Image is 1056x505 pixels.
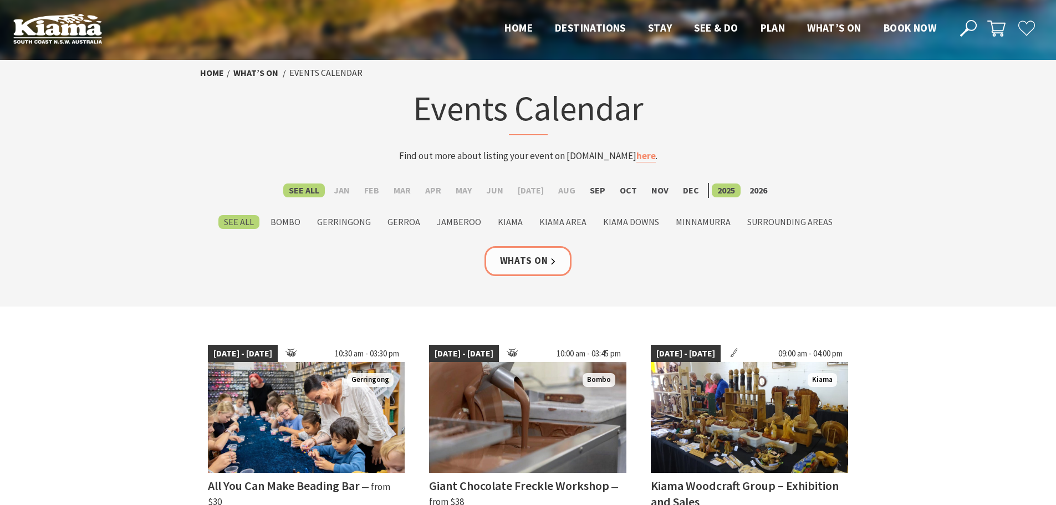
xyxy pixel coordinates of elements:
[429,362,626,473] img: The Treat Factory Chocolate Production
[200,67,224,79] a: Home
[614,183,642,197] label: Oct
[807,21,861,34] span: What’s On
[512,183,549,197] label: [DATE]
[884,21,936,34] span: Book now
[13,13,102,44] img: Kiama Logo
[648,21,672,34] span: Stay
[429,478,609,493] h4: Giant Chocolate Freckle Workshop
[208,362,405,473] img: groups family kids adults can all bead at our workshops
[311,86,746,135] h1: Events Calendar
[677,183,705,197] label: Dec
[670,215,736,229] label: Minnamurra
[347,373,394,387] span: Gerringong
[265,215,306,229] label: Bombo
[493,19,947,38] nav: Main Menu
[450,183,477,197] label: May
[598,215,665,229] label: Kiama Downs
[742,215,838,229] label: Surrounding Areas
[584,183,611,197] label: Sep
[761,21,785,34] span: Plan
[504,21,533,34] span: Home
[694,21,738,34] span: See & Do
[553,183,581,197] label: Aug
[233,67,278,79] a: What’s On
[744,183,773,197] label: 2026
[646,183,674,197] label: Nov
[208,478,360,493] h4: All You Can Make Beading Bar
[773,345,848,363] span: 09:00 am - 04:00 pm
[208,345,278,363] span: [DATE] - [DATE]
[429,345,499,363] span: [DATE] - [DATE]
[481,183,509,197] label: Jun
[328,183,355,197] label: Jan
[636,150,656,162] a: here
[534,215,592,229] label: Kiama Area
[312,215,376,229] label: Gerringong
[484,246,572,276] a: Whats On
[808,373,837,387] span: Kiama
[359,183,385,197] label: Feb
[551,345,626,363] span: 10:00 am - 03:45 pm
[651,345,721,363] span: [DATE] - [DATE]
[289,66,363,80] li: Events Calendar
[583,373,615,387] span: Bombo
[420,183,447,197] label: Apr
[651,362,848,473] img: The wonders of wood
[712,183,741,197] label: 2025
[555,21,626,34] span: Destinations
[311,149,746,164] p: Find out more about listing your event on [DOMAIN_NAME] .
[388,183,416,197] label: Mar
[431,215,487,229] label: Jamberoo
[283,183,325,197] label: See All
[218,215,259,229] label: See All
[329,345,405,363] span: 10:30 am - 03:30 pm
[382,215,426,229] label: Gerroa
[492,215,528,229] label: Kiama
